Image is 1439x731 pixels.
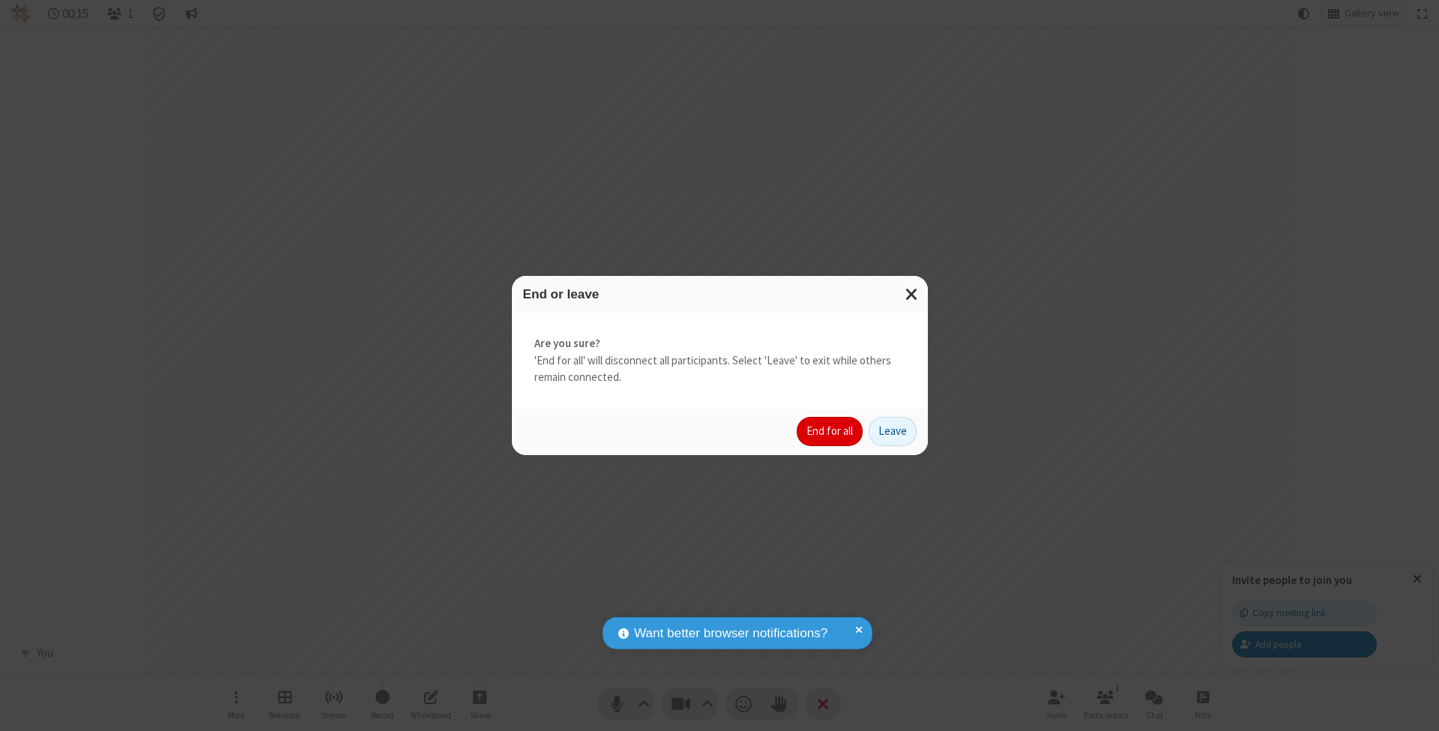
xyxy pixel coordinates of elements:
strong: Are you sure? [534,335,905,352]
span: Want better browser notifications? [634,624,827,643]
h3: End or leave [523,287,917,301]
div: 'End for all' will disconnect all participants. Select 'Leave' to exit while others remain connec... [512,313,928,409]
button: End for all [797,417,863,447]
button: Close modal [896,276,928,313]
button: Leave [869,417,917,447]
